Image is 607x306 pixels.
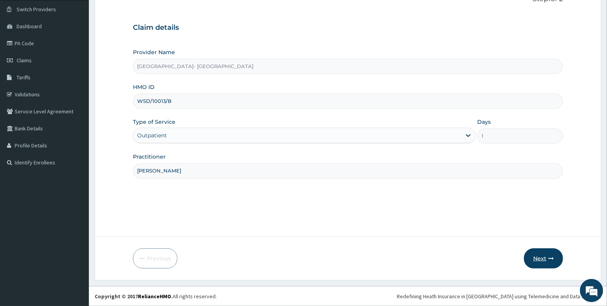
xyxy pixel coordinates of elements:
[133,94,563,109] input: Enter HMO ID
[17,23,42,30] span: Dashboard
[95,293,173,300] strong: Copyright © 2017 .
[138,293,171,300] a: RelianceHMO
[17,6,56,13] span: Switch Providers
[133,24,563,32] h3: Claim details
[127,4,145,22] div: Minimize live chat window
[89,286,607,306] footer: All rights reserved.
[14,39,31,58] img: d_794563401_company_1708531726252_794563401
[133,48,175,56] label: Provider Name
[45,97,107,176] span: We're online!
[133,163,563,178] input: Enter Name
[137,132,167,139] div: Outpatient
[133,83,155,91] label: HMO ID
[477,118,491,126] label: Days
[133,248,177,268] button: Previous
[133,153,166,161] label: Practitioner
[40,43,130,53] div: Chat with us now
[4,211,147,238] textarea: Type your message and hit 'Enter'
[397,292,601,300] div: Redefining Heath Insurance in [GEOGRAPHIC_DATA] using Telemedicine and Data Science!
[17,74,31,81] span: Tariffs
[524,248,563,268] button: Next
[17,57,32,64] span: Claims
[133,118,175,126] label: Type of Service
